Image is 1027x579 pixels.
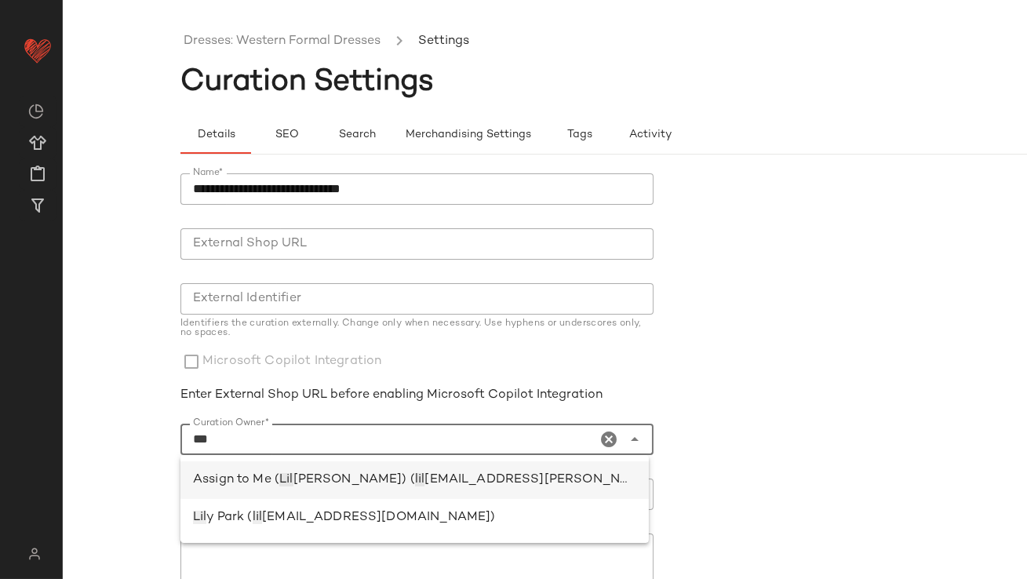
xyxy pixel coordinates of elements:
img: heart_red.DM2ytmEG.svg [22,35,53,66]
span: lil [253,511,262,524]
li: Settings [415,31,472,52]
a: Dresses: Western Formal Dresses [184,31,381,52]
span: Search [338,129,376,141]
img: svg%3e [28,104,44,119]
span: Details [196,129,235,141]
span: Lil [193,511,206,524]
span: Assign to Me ( [193,473,279,486]
span: [EMAIL_ADDRESS][DOMAIN_NAME]) [262,511,495,524]
span: [PERSON_NAME]) ( [293,473,415,486]
span: Tags [566,129,592,141]
span: Merchandising Settings [405,129,531,141]
span: lil [415,473,424,486]
span: y Park ( [206,511,252,524]
img: svg%3e [19,548,49,560]
i: Close [625,430,644,449]
i: Clear Curation Owner* [600,430,619,449]
div: Enter External Shop URL before enabling Microsoft Copilot Integration [180,386,654,405]
span: Lil [279,473,293,486]
div: Identifiers the curation externally. Change only when necessary. Use hyphens or underscores only,... [180,319,654,338]
span: SEO [274,129,298,141]
span: Activity [628,129,672,141]
span: [EMAIL_ADDRESS][PERSON_NAME][DOMAIN_NAME]) [424,473,767,486]
span: Curation Settings [180,67,434,98]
